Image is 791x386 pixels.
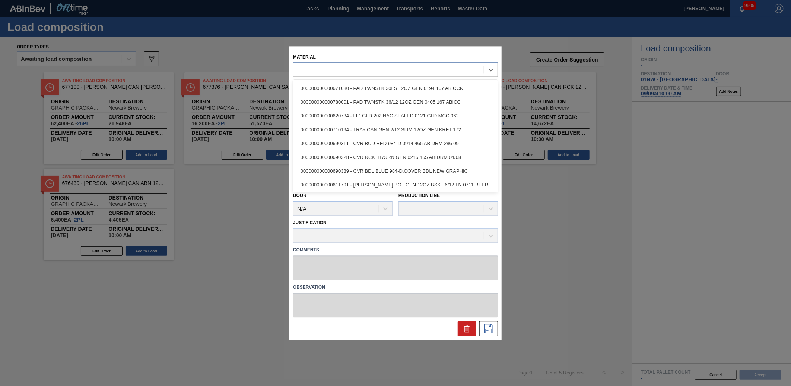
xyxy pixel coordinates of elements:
div: Delete Suggestion [458,321,476,336]
div: 000000000000690311 - CVR BUD RED 984-D 0914 465 ABIDRM 286 09 [293,137,498,151]
label: Production Line [398,193,440,198]
div: 000000000000620734 - LID GLD 202 NAC SEALED 0121 GLD MCC 062 [293,109,498,123]
div: Save Suggestion [479,321,498,336]
div: 000000000000671080 - PAD TWNSTK 30LS 12OZ GEN 0194 167 ABICCN [293,82,498,95]
div: 000000000000780001 - PAD TWNSTK 36/12 12OZ GEN 0405 167 ABICC [293,95,498,109]
label: Observation [293,282,498,293]
div: 000000000000675296 - [PERSON_NAME] CAN RCK 12OZ CAN PK 12/12 CAN 0620 [293,192,498,206]
label: Justification [293,220,327,226]
label: Door [293,193,306,198]
div: 000000000000710194 - TRAY CAN GEN 2/12 SLIM 12OZ GEN KRFT 172 [293,123,498,137]
label: Comments [293,245,498,255]
div: 000000000000690328 - CVR RCK BL/GRN GEN 0215 465 ABIDRM 04/08 [293,151,498,164]
div: 000000000000611791 - [PERSON_NAME] BOT GEN 12OZ BSKT 6/12 LN 0711 BEER [293,178,498,192]
label: Material [293,54,316,60]
div: 000000000000690389 - CVR BDL BLUE 984-D,COVER BDL NEW GRAPHIC [293,164,498,178]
